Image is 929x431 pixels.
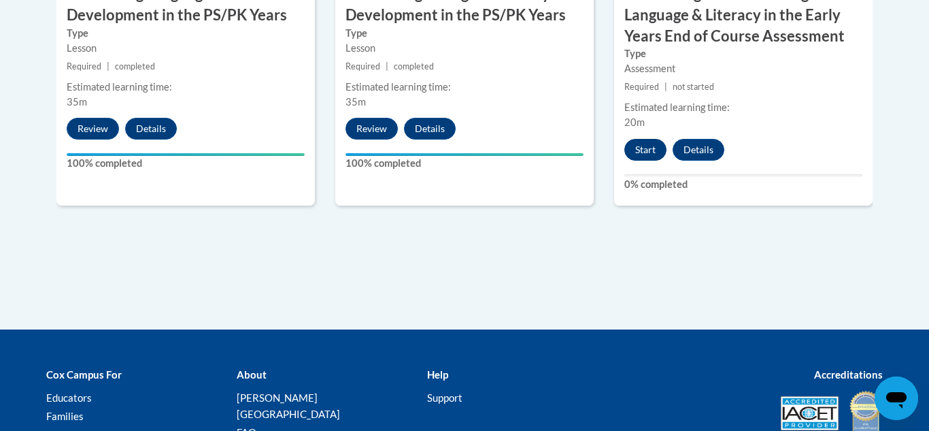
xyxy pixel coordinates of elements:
[345,156,584,171] label: 100% completed
[624,116,645,128] span: 20m
[673,82,714,92] span: not started
[781,396,839,430] img: Accredited IACET® Provider
[624,61,862,76] div: Assessment
[115,61,155,71] span: completed
[345,80,584,95] div: Estimated learning time:
[345,41,584,56] div: Lesson
[46,410,84,422] a: Families
[875,377,918,420] iframe: Button to launch messaging window
[67,41,305,56] div: Lesson
[345,26,584,41] label: Type
[46,368,122,381] b: Cox Campus For
[624,100,862,115] div: Estimated learning time:
[237,392,340,420] a: [PERSON_NAME][GEOGRAPHIC_DATA]
[386,61,388,71] span: |
[814,368,883,381] b: Accreditations
[624,46,862,61] label: Type
[624,82,659,92] span: Required
[67,26,305,41] label: Type
[107,61,109,71] span: |
[427,368,448,381] b: Help
[624,177,862,192] label: 0% completed
[345,61,380,71] span: Required
[67,156,305,171] label: 100% completed
[67,96,87,108] span: 35m
[664,82,667,92] span: |
[394,61,434,71] span: completed
[67,118,119,140] button: Review
[345,118,398,140] button: Review
[125,118,177,140] button: Details
[404,118,456,140] button: Details
[237,368,267,381] b: About
[67,153,305,156] div: Your progress
[67,80,305,95] div: Estimated learning time:
[345,153,584,156] div: Your progress
[624,139,666,161] button: Start
[427,392,462,404] a: Support
[345,96,366,108] span: 35m
[673,139,724,161] button: Details
[67,61,101,71] span: Required
[46,392,92,404] a: Educators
